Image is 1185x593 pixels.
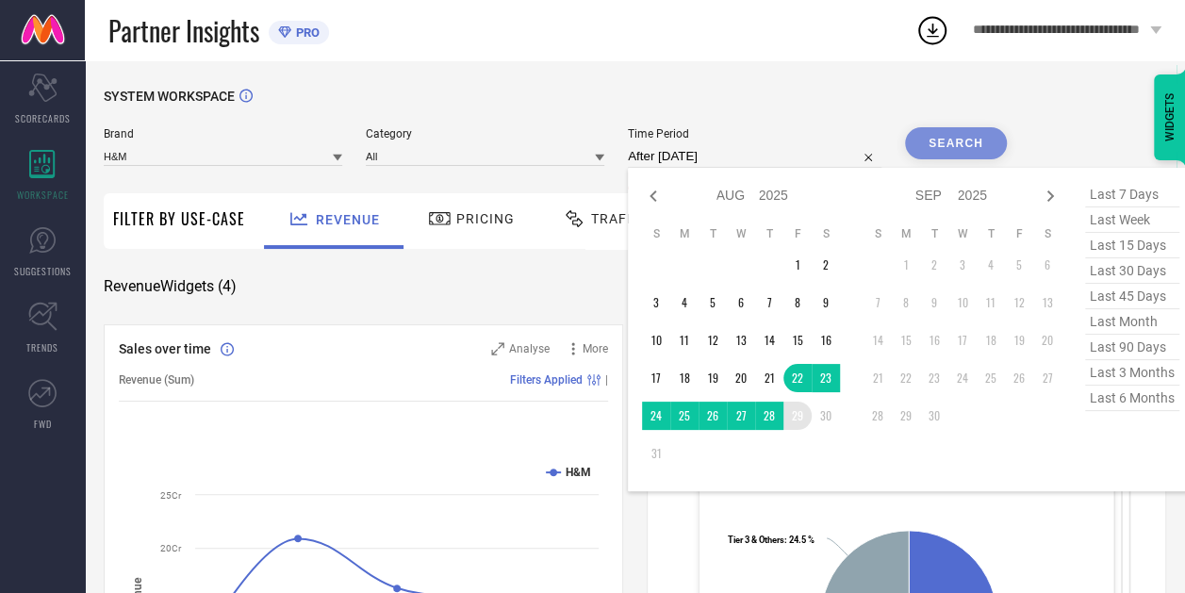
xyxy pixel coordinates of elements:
span: last 15 days [1085,233,1179,258]
text: : 24.5 % [728,535,815,545]
span: More [583,342,608,355]
td: Mon Aug 04 2025 [670,288,699,317]
text: 25Cr [160,490,182,501]
td: Sun Sep 28 2025 [864,402,892,430]
td: Fri Aug 22 2025 [783,364,812,392]
td: Wed Sep 03 2025 [948,251,977,279]
td: Mon Aug 25 2025 [670,402,699,430]
td: Mon Sep 08 2025 [892,288,920,317]
td: Wed Aug 20 2025 [727,364,755,392]
span: SUGGESTIONS [14,264,72,278]
td: Sat Aug 30 2025 [812,402,840,430]
span: SYSTEM WORKSPACE [104,89,235,104]
td: Mon Sep 15 2025 [892,326,920,354]
td: Mon Sep 29 2025 [892,402,920,430]
td: Thu Aug 07 2025 [755,288,783,317]
td: Tue Sep 30 2025 [920,402,948,430]
div: Next month [1039,185,1062,207]
td: Mon Aug 11 2025 [670,326,699,354]
td: Sun Aug 31 2025 [642,439,670,468]
td: Tue Sep 09 2025 [920,288,948,317]
td: Sat Sep 06 2025 [1033,251,1062,279]
span: PRO [291,25,320,40]
td: Thu Sep 18 2025 [977,326,1005,354]
span: | [605,373,608,387]
td: Sat Sep 20 2025 [1033,326,1062,354]
td: Sun Aug 10 2025 [642,326,670,354]
span: Brand [104,127,342,140]
td: Tue Aug 19 2025 [699,364,727,392]
td: Sun Sep 14 2025 [864,326,892,354]
th: Wednesday [727,226,755,241]
td: Thu Sep 25 2025 [977,364,1005,392]
span: Filter By Use-Case [113,207,245,230]
th: Saturday [812,226,840,241]
th: Tuesday [699,226,727,241]
th: Wednesday [948,226,977,241]
div: Previous month [642,185,665,207]
td: Sat Aug 23 2025 [812,364,840,392]
td: Thu Sep 04 2025 [977,251,1005,279]
span: Partner Insights [108,11,259,50]
td: Fri Aug 29 2025 [783,402,812,430]
td: Wed Aug 13 2025 [727,326,755,354]
td: Sun Sep 21 2025 [864,364,892,392]
td: Wed Sep 10 2025 [948,288,977,317]
span: Revenue [316,212,380,227]
td: Tue Aug 12 2025 [699,326,727,354]
text: 20Cr [160,543,182,553]
td: Fri Aug 15 2025 [783,326,812,354]
text: H&M [566,466,591,479]
td: Tue Sep 16 2025 [920,326,948,354]
span: FWD [34,417,52,431]
div: Open download list [915,13,949,47]
span: Category [366,127,604,140]
th: Sunday [864,226,892,241]
td: Thu Sep 11 2025 [977,288,1005,317]
td: Sat Aug 09 2025 [812,288,840,317]
span: Filters Applied [510,373,583,387]
span: Traffic [591,211,650,226]
span: last week [1085,207,1179,233]
span: last 7 days [1085,182,1179,207]
td: Fri Sep 12 2025 [1005,288,1033,317]
th: Saturday [1033,226,1062,241]
th: Monday [670,226,699,241]
tspan: Tier 3 & Others [728,535,784,545]
td: Sat Sep 13 2025 [1033,288,1062,317]
td: Fri Sep 19 2025 [1005,326,1033,354]
span: TRENDS [26,340,58,354]
th: Thursday [755,226,783,241]
th: Friday [783,226,812,241]
td: Fri Aug 08 2025 [783,288,812,317]
td: Tue Aug 26 2025 [699,402,727,430]
span: last 3 months [1085,360,1179,386]
th: Thursday [977,226,1005,241]
td: Mon Sep 22 2025 [892,364,920,392]
span: Analyse [509,342,550,355]
span: Time Period [628,127,881,140]
input: Select time period [628,145,881,168]
td: Thu Aug 21 2025 [755,364,783,392]
span: last month [1085,309,1179,335]
th: Monday [892,226,920,241]
td: Mon Sep 01 2025 [892,251,920,279]
span: Pricing [456,211,515,226]
td: Sun Aug 17 2025 [642,364,670,392]
td: Sat Aug 02 2025 [812,251,840,279]
span: Sales over time [119,341,211,356]
td: Tue Aug 05 2025 [699,288,727,317]
td: Fri Sep 05 2025 [1005,251,1033,279]
th: Friday [1005,226,1033,241]
span: last 30 days [1085,258,1179,284]
span: Revenue Widgets ( 4 ) [104,277,237,296]
th: Sunday [642,226,670,241]
td: Sun Sep 07 2025 [864,288,892,317]
td: Tue Sep 23 2025 [920,364,948,392]
span: last 6 months [1085,386,1179,411]
span: SCORECARDS [15,111,71,125]
td: Thu Aug 14 2025 [755,326,783,354]
svg: Zoom [491,342,504,355]
td: Sat Aug 16 2025 [812,326,840,354]
td: Sun Aug 24 2025 [642,402,670,430]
